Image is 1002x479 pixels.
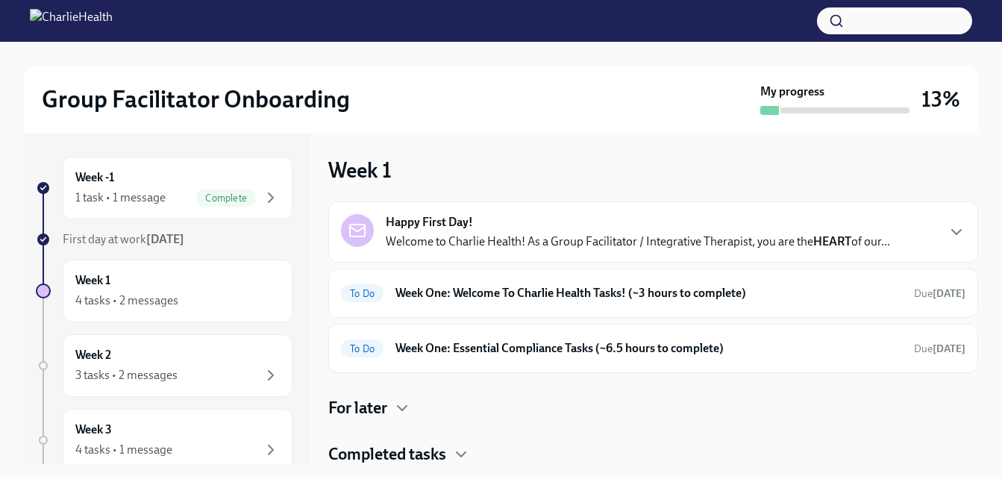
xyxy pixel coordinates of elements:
[341,288,383,299] span: To Do
[75,169,114,186] h6: Week -1
[328,443,446,466] h4: Completed tasks
[328,157,392,184] h3: Week 1
[146,232,184,246] strong: [DATE]
[933,342,965,355] strong: [DATE]
[760,84,824,100] strong: My progress
[75,422,112,438] h6: Week 3
[75,292,178,309] div: 4 tasks • 2 messages
[386,214,473,231] strong: Happy First Day!
[914,287,965,301] span: September 1st, 2025 10:00
[341,343,383,354] span: To Do
[75,190,166,206] div: 1 task • 1 message
[341,336,965,360] a: To DoWeek One: Essential Compliance Tasks (~6.5 hours to complete)Due[DATE]
[914,287,965,300] span: Due
[75,367,178,383] div: 3 tasks • 2 messages
[63,232,184,246] span: First day at work
[36,157,292,219] a: Week -11 task • 1 messageComplete
[328,443,978,466] div: Completed tasks
[75,442,172,458] div: 4 tasks • 1 message
[328,397,978,419] div: For later
[933,287,965,300] strong: [DATE]
[914,342,965,356] span: September 1st, 2025 10:00
[30,9,113,33] img: CharlieHealth
[36,334,292,397] a: Week 23 tasks • 2 messages
[42,84,350,114] h2: Group Facilitator Onboarding
[196,192,256,204] span: Complete
[921,86,960,113] h3: 13%
[36,260,292,322] a: Week 14 tasks • 2 messages
[341,281,965,305] a: To DoWeek One: Welcome To Charlie Health Tasks! (~3 hours to complete)Due[DATE]
[36,231,292,248] a: First day at work[DATE]
[813,234,851,248] strong: HEART
[75,272,110,289] h6: Week 1
[328,397,387,419] h4: For later
[395,340,902,357] h6: Week One: Essential Compliance Tasks (~6.5 hours to complete)
[395,285,902,301] h6: Week One: Welcome To Charlie Health Tasks! (~3 hours to complete)
[75,347,111,363] h6: Week 2
[386,234,890,250] p: Welcome to Charlie Health! As a Group Facilitator / Integrative Therapist, you are the of our...
[914,342,965,355] span: Due
[36,409,292,472] a: Week 34 tasks • 1 message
